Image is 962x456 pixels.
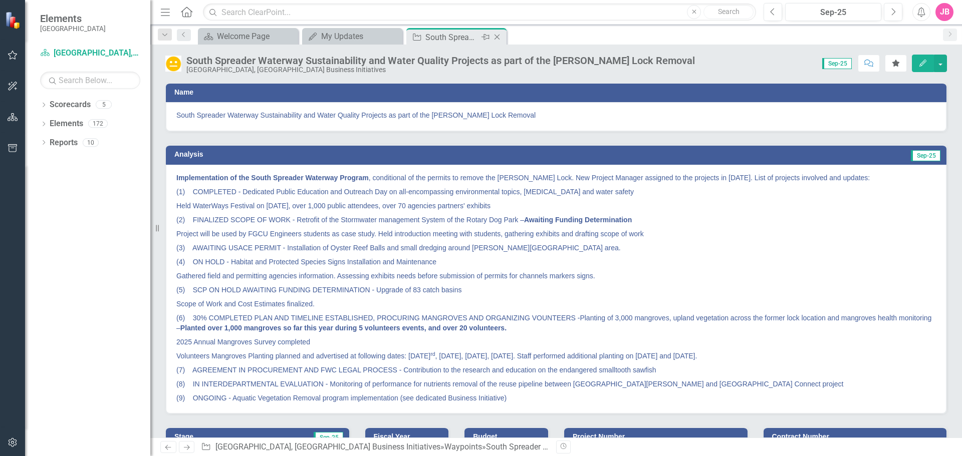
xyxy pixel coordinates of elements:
[430,351,435,357] sup: rd
[176,213,936,227] p: (2) FINALIZED SCOPE OF WORK - Retrofit of the Stormwater management System of the Rotary Dog Park –
[305,30,400,43] a: My Updates
[96,101,112,109] div: 5
[5,11,23,29] img: ClearPoint Strategy
[176,241,936,255] p: (3) AWAITING USACE PERMIT - Installation of Oyster Reef Balls and small dredging around [PERSON_N...
[165,56,181,72] img: In Progress
[176,349,936,363] p: Volunteers Mangroves Planting planned and advertised at following dates: [DATE] , [DATE], [DATE],...
[186,55,695,66] div: South Spreader Waterway Sustainability and Water Quality Projects as part of the [PERSON_NAME] Lo...
[176,185,936,199] p: (1) COMPLETED - Dedicated Public Education and Outreach Day on all-encompassing environmental top...
[180,324,507,332] strong: Planted over 1,000 mangroves so far this year during 5 volunteers events, and over 20 volunteers.
[174,433,239,440] h3: Stage
[176,391,936,403] p: (9) ONGOING - Aquatic Vegetation Removal program implementation (see dedicated Business Initiative)
[174,89,941,96] h3: Name
[176,377,936,391] p: (8) IN INTERDEPARTMENTAL EVALUATION - Monitoring of performance for nutrients removal of the reus...
[176,363,936,377] p: (7) AGREEMENT IN PROCUREMENT AND FWC LEGAL PROCESS - Contribution to the research and education o...
[444,442,482,451] a: Waypoints
[50,137,78,149] a: Reports
[314,432,343,443] span: Sep-25
[176,174,369,182] strong: Implementation of the South Spreader Waterway Program
[176,335,936,349] p: 2025 Annual Mangroves Survey completed
[789,7,878,19] div: Sep-25
[176,269,936,283] p: Gathered field and permitting agencies information. Assessing exhibits needs before submission of...
[217,30,296,43] div: Welcome Page
[40,13,106,25] span: Elements
[321,30,400,43] div: My Updates
[718,8,740,16] span: Search
[88,120,108,128] div: 172
[203,4,756,21] input: Search ClearPoint...
[486,442,887,451] div: South Spreader Waterway Sustainability and Water Quality Projects as part of the [PERSON_NAME] Lo...
[200,30,296,43] a: Welcome Page
[822,58,852,69] span: Sep-25
[524,216,632,224] strong: Awaiting Funding Determination
[83,138,99,147] div: 10
[186,66,695,74] div: [GEOGRAPHIC_DATA], [GEOGRAPHIC_DATA] Business Initiatives
[215,442,440,451] a: [GEOGRAPHIC_DATA], [GEOGRAPHIC_DATA] Business Initiatives
[201,441,549,453] div: » »
[176,283,936,297] p: (5) SCP ON HOLD AWAITING FUNDING DETERMINATION - Upgrade of 83 catch basins
[772,433,942,440] h3: Contract Number
[785,3,881,21] button: Sep-25
[176,110,936,120] span: South Spreader Waterway Sustainability and Water Quality Projects as part of the [PERSON_NAME] Lo...
[911,150,940,161] span: Sep-25
[50,99,91,111] a: Scorecards
[176,199,936,213] p: Held WaterWays Festival on [DATE], over 1,000 public attendees, over 70 agencies partners' exhibits
[176,255,936,269] p: (4) ON HOLD - Habitat and Protected Species Signs Installation and Maintenance
[176,173,936,185] p: , conditional of the permits to remove the [PERSON_NAME] Lock. New Project Manager assigned to th...
[935,3,953,21] button: JB
[174,151,547,158] h3: Analysis
[176,227,936,241] p: Project will be used by FGCU Engineers students as case study. Held introduction meeting with stu...
[40,72,140,89] input: Search Below...
[176,297,936,311] p: Scope of Work and Cost Estimates finalized.
[176,311,936,335] p: (6) 30% COMPLETED PLAN AND TIMELINE ESTABLISHED, PROCURING MANGROVES AND ORGANIZING VOUNTEERS -Pl...
[703,5,754,19] button: Search
[374,433,444,440] h3: Fiscal Year
[40,48,140,59] a: [GEOGRAPHIC_DATA], [GEOGRAPHIC_DATA] Business Initiatives
[425,31,479,44] div: South Spreader Waterway Sustainability and Water Quality Projects as part of the [PERSON_NAME] Lo...
[50,118,83,130] a: Elements
[573,433,743,440] h3: Project Number
[40,25,106,33] small: [GEOGRAPHIC_DATA]
[473,433,543,440] h3: Budget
